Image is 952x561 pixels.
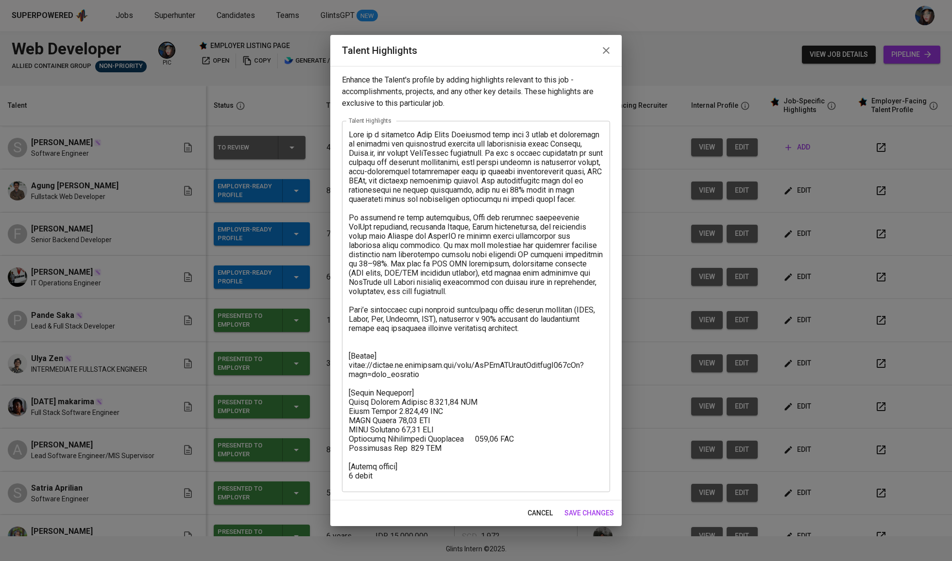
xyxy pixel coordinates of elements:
button: save changes [561,504,618,522]
p: Enhance the Talent's profile by adding highlights relevant to this job - accomplishments, project... [342,74,610,109]
span: cancel [527,507,553,519]
span: save changes [564,507,614,519]
button: cancel [524,504,557,522]
textarea: Lore ip d sitametco Adip Elits Doeiusmod temp inci 3 utlab et doloremagn al enimadmi ven quisnost... [349,130,603,483]
h2: Talent Highlights [342,43,610,58]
